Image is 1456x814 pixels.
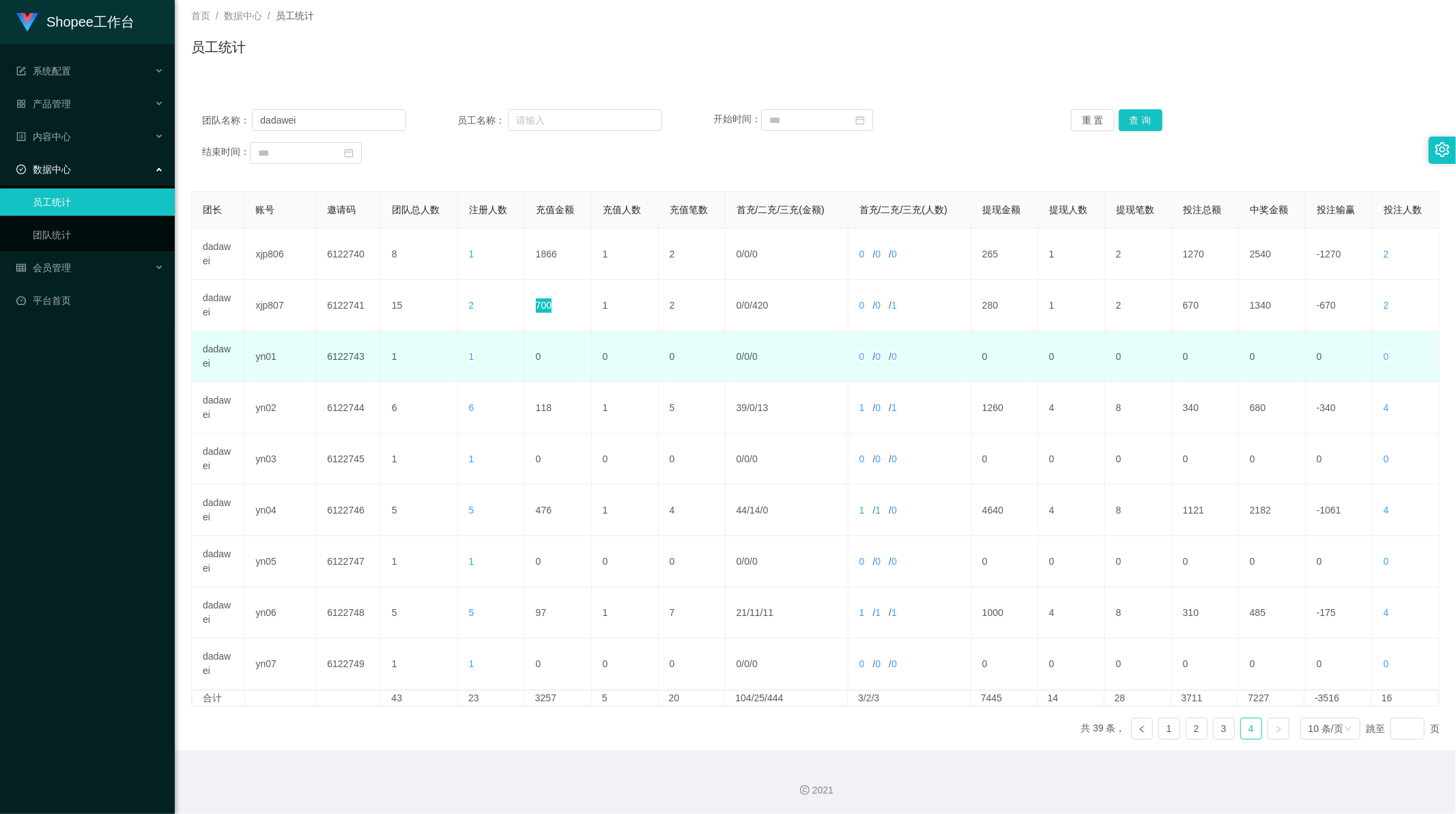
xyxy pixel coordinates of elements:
[1105,382,1172,434] td: 8
[192,638,244,690] td: dadawei
[1038,485,1105,536] td: 4
[659,691,726,705] td: 20
[726,331,848,382] td: / /
[1306,331,1373,382] td: 0
[244,485,316,536] td: yn04
[316,331,381,382] td: 6122743
[1038,434,1105,485] td: 0
[848,485,971,536] td: / /
[848,280,971,331] td: / /
[752,249,758,259] span: 0
[469,249,474,259] span: 1
[244,331,316,382] td: yn01
[726,638,848,690] td: / /
[1306,382,1373,434] td: -340
[875,249,881,259] span: 0
[592,691,659,705] td: 5
[525,638,592,690] td: 0
[971,229,1038,280] td: 265
[469,505,474,516] span: 5
[1105,229,1172,280] td: 2
[469,556,474,567] span: 1
[659,434,726,485] td: 0
[16,66,26,76] i: 图标: form
[244,434,316,485] td: yn03
[381,485,458,536] td: 5
[859,658,865,669] span: 0
[744,453,750,464] span: 0
[744,556,750,567] span: 0
[316,485,381,536] td: 6122746
[1306,587,1373,638] td: -175
[855,115,865,125] i: 图标: calendar
[1239,280,1306,331] td: 1340
[726,280,848,331] td: / /
[244,638,316,690] td: yn07
[469,351,474,362] span: 1
[659,536,726,587] td: 0
[1239,638,1306,690] td: 0
[457,113,507,128] span: 员工名称：
[1172,587,1239,638] td: 310
[891,351,897,362] span: 0
[525,382,592,434] td: 118
[381,536,458,587] td: 1
[1158,718,1180,740] li: 1
[1172,485,1239,536] td: 1121
[192,229,244,280] td: dadawei
[848,587,971,638] td: / /
[592,229,659,280] td: 1
[244,229,316,280] td: xjp806
[1183,204,1221,215] span: 投注总额
[1038,280,1105,331] td: 1
[725,691,848,705] td: 104/25/444
[859,453,865,464] span: 0
[525,280,592,331] td: 700
[971,485,1038,536] td: 4640
[1131,718,1153,740] li: 上一页
[1238,691,1304,705] td: 7227
[16,263,26,272] i: 图标: table
[1038,536,1105,587] td: 0
[971,638,1038,690] td: 0
[713,114,761,125] span: 开始时间：
[848,536,971,587] td: / /
[244,587,316,638] td: yn06
[971,331,1038,382] td: 0
[1250,204,1288,215] span: 中奖金额
[891,607,897,618] span: 1
[744,351,750,362] span: 0
[763,505,769,516] span: 0
[859,249,865,259] span: 0
[1214,718,1234,739] a: 3
[1186,718,1208,740] li: 2
[192,485,244,536] td: dadawei
[859,351,865,362] span: 0
[726,536,848,587] td: / /
[192,331,244,382] td: dadawei
[737,658,742,669] span: 0
[1306,536,1373,587] td: 0
[859,402,865,413] span: 1
[752,351,758,362] span: 0
[891,300,897,311] span: 1
[1105,587,1172,638] td: 8
[381,280,458,331] td: 15
[1239,434,1306,485] td: 0
[1105,638,1172,690] td: 0
[891,505,897,516] span: 0
[1105,434,1172,485] td: 0
[191,10,210,21] span: 首页
[469,204,507,215] span: 注册人数
[848,229,971,280] td: / /
[508,109,662,131] input: 请输入
[1435,142,1450,157] i: 图标: setting
[1171,691,1238,705] td: 3711
[1105,485,1172,536] td: 8
[1239,536,1306,587] td: 0
[848,382,971,434] td: / /
[525,434,592,485] td: 0
[469,453,474,464] span: 1
[16,98,71,109] span: 产品管理
[891,453,897,464] span: 0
